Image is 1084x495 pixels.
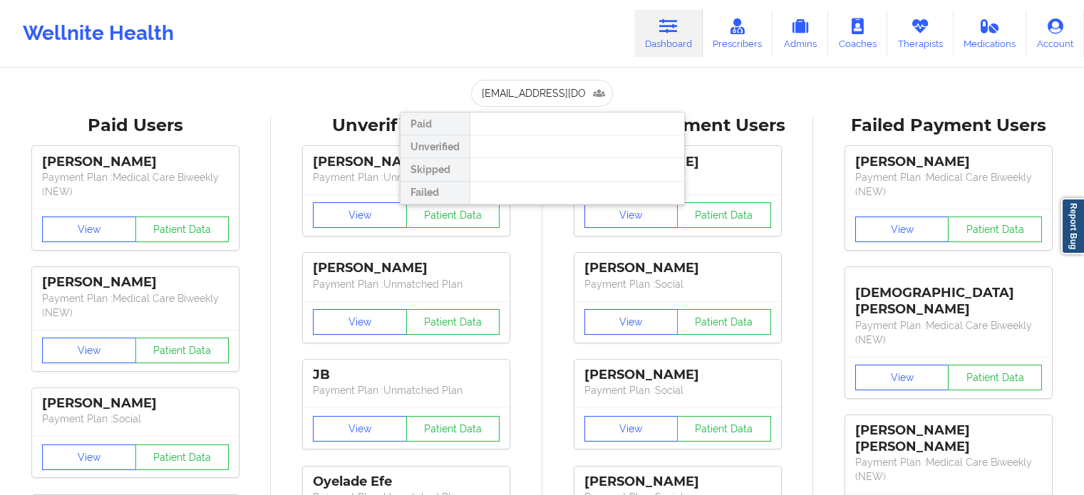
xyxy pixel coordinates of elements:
[954,10,1027,57] a: Medications
[855,318,1042,347] p: Payment Plan : Medical Care Biweekly (NEW)
[42,395,229,412] div: [PERSON_NAME]
[42,338,136,363] button: View
[281,115,532,137] div: Unverified Users
[855,217,949,242] button: View
[1061,198,1084,254] a: Report Bug
[42,217,136,242] button: View
[42,274,229,291] div: [PERSON_NAME]
[948,365,1042,390] button: Patient Data
[855,365,949,390] button: View
[313,202,407,228] button: View
[313,170,500,184] p: Payment Plan : Unmatched Plan
[855,455,1042,484] p: Payment Plan : Medical Care Biweekly (NEW)
[677,202,771,228] button: Patient Data
[313,154,500,170] div: [PERSON_NAME]
[135,217,229,242] button: Patient Data
[42,170,229,199] p: Payment Plan : Medical Care Biweekly (NEW)
[887,10,954,57] a: Therapists
[401,182,470,204] div: Failed
[313,260,500,276] div: [PERSON_NAME]
[42,444,136,470] button: View
[42,412,229,426] p: Payment Plan : Social
[855,274,1042,318] div: [DEMOGRAPHIC_DATA][PERSON_NAME]
[828,10,887,57] a: Coaches
[406,416,500,442] button: Patient Data
[1026,10,1084,57] a: Account
[313,367,500,383] div: JB
[703,10,773,57] a: Prescribers
[313,277,500,291] p: Payment Plan : Unmatched Plan
[401,158,470,181] div: Skipped
[406,202,500,228] button: Patient Data
[584,367,771,383] div: [PERSON_NAME]
[313,383,500,397] p: Payment Plan : Unmatched Plan
[584,309,678,335] button: View
[406,309,500,335] button: Patient Data
[584,474,771,490] div: [PERSON_NAME]
[313,474,500,490] div: Oyelade Efe
[42,291,229,320] p: Payment Plan : Medical Care Biweekly (NEW)
[401,113,470,135] div: Paid
[584,260,771,276] div: [PERSON_NAME]
[823,115,1074,137] div: Failed Payment Users
[584,383,771,397] p: Payment Plan : Social
[855,154,1042,170] div: [PERSON_NAME]
[42,154,229,170] div: [PERSON_NAME]
[855,170,1042,199] p: Payment Plan : Medical Care Biweekly (NEW)
[584,202,678,228] button: View
[10,115,261,137] div: Paid Users
[634,10,703,57] a: Dashboard
[313,416,407,442] button: View
[773,10,828,57] a: Admins
[948,217,1042,242] button: Patient Data
[401,135,470,158] div: Unverified
[584,416,678,442] button: View
[135,444,229,470] button: Patient Data
[313,309,407,335] button: View
[677,309,771,335] button: Patient Data
[677,416,771,442] button: Patient Data
[584,277,771,291] p: Payment Plan : Social
[135,338,229,363] button: Patient Data
[855,422,1042,455] div: [PERSON_NAME] [PERSON_NAME]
